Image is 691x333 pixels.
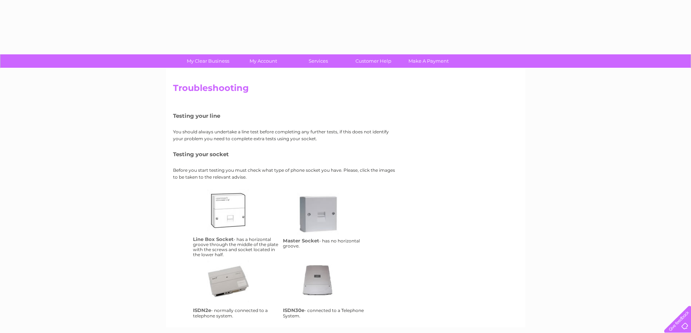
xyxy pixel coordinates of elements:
h5: Testing your socket [173,151,398,157]
a: Make A Payment [399,54,458,68]
a: lbs [207,190,265,247]
a: Services [288,54,348,68]
h4: Master Socket [283,238,319,243]
h4: Line Box Socket [193,236,234,242]
h4: ISDN2e [193,307,211,313]
h2: Troubleshooting [173,83,518,97]
a: Customer Help [344,54,403,68]
a: isdn2e [207,261,265,319]
td: - normally connected to a telephone system. [191,259,281,320]
p: You should always undertake a line test before completing any further tests, if this does not ide... [173,128,398,142]
a: My Clear Business [178,54,238,68]
h5: Testing your line [173,113,398,119]
a: ms [297,193,355,251]
h4: ISDN30e [283,307,304,313]
td: - has a horizontal groove through the middle of the plate with the screws and socket located in t... [191,188,281,259]
td: - connected to a Telephone System. [281,259,371,320]
a: My Account [233,54,293,68]
a: isdn30e [297,261,355,319]
p: Before you start testing you must check what type of phone socket you have. Please, click the ima... [173,167,398,180]
td: - has no horizontal groove. [281,188,371,259]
